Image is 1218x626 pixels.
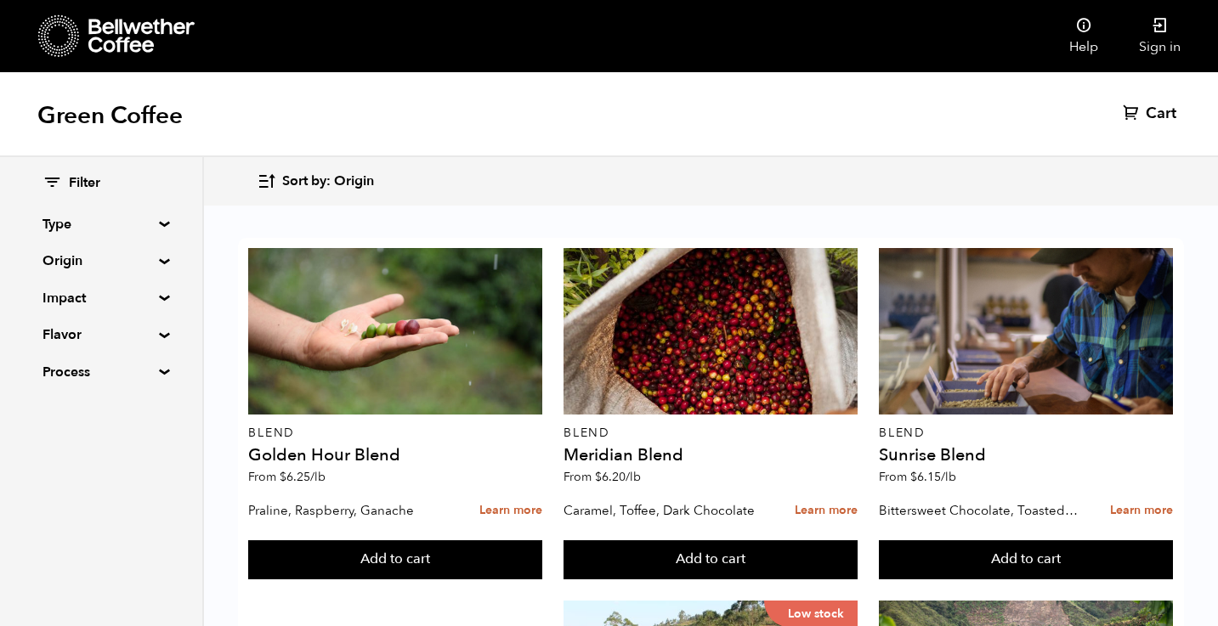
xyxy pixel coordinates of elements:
[42,288,160,308] summary: Impact
[626,469,641,485] span: /lb
[248,447,542,464] h4: Golden Hour Blend
[280,469,326,485] bdi: 6.25
[310,469,326,485] span: /lb
[910,469,917,485] span: $
[595,469,602,485] span: $
[42,251,160,271] summary: Origin
[248,427,542,439] p: Blend
[910,469,956,485] bdi: 6.15
[564,469,641,485] span: From
[248,498,448,523] p: Praline, Raspberry, Ganache
[564,447,858,464] h4: Meridian Blend
[795,493,858,529] a: Learn more
[879,498,1079,523] p: Bittersweet Chocolate, Toasted Marshmallow, Candied Orange, Praline
[42,362,160,382] summary: Process
[282,172,374,191] span: Sort by: Origin
[42,324,160,345] summary: Flavor
[42,214,160,234] summary: Type
[564,427,858,439] p: Blend
[1146,104,1176,124] span: Cart
[879,469,956,485] span: From
[564,498,763,523] p: Caramel, Toffee, Dark Chocolate
[564,540,858,579] button: Add to cart
[1123,104,1181,124] a: Cart
[941,469,956,485] span: /lb
[37,100,183,131] h1: Green Coffee
[248,469,326,485] span: From
[1110,493,1173,529] a: Learn more
[595,469,641,485] bdi: 6.20
[479,493,542,529] a: Learn more
[248,540,542,579] button: Add to cart
[879,540,1173,579] button: Add to cart
[257,161,374,201] button: Sort by: Origin
[69,174,100,193] span: Filter
[280,469,286,485] span: $
[879,447,1173,464] h4: Sunrise Blend
[879,427,1173,439] p: Blend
